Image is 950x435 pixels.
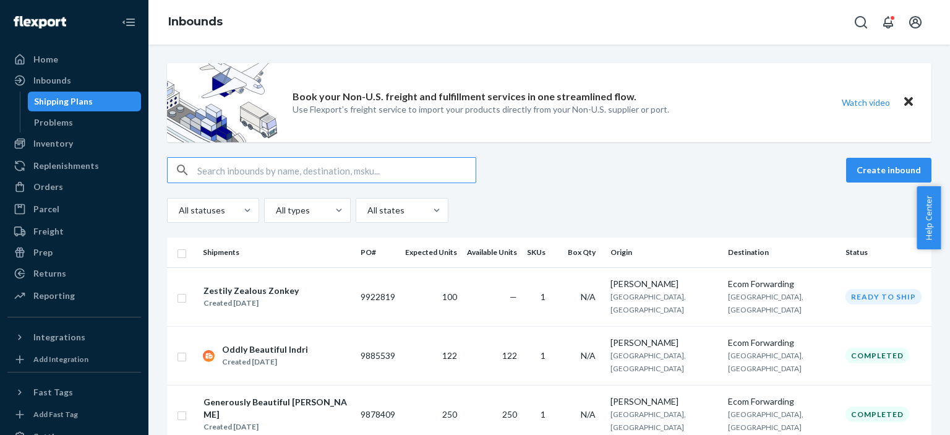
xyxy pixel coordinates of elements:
[28,92,142,111] a: Shipping Plans
[728,278,836,290] div: Ecom Forwarding
[442,291,457,302] span: 100
[581,291,596,302] span: N/A
[203,297,299,309] div: Created [DATE]
[33,53,58,66] div: Home
[7,222,141,241] a: Freight
[356,267,400,326] td: 9922819
[502,350,517,361] span: 122
[275,204,276,217] input: All types
[197,158,476,183] input: Search inbounds by name, destination, msku...
[158,4,233,40] ol: breadcrumbs
[610,395,718,408] div: [PERSON_NAME]
[846,158,931,183] button: Create inbound
[728,337,836,349] div: Ecom Forwarding
[33,181,63,193] div: Orders
[28,113,142,132] a: Problems
[901,93,917,111] button: Close
[845,407,909,422] div: Completed
[7,264,141,283] a: Returns
[7,243,141,262] a: Prep
[293,90,636,104] p: Book your Non-U.S. freight and fulfillment services in one streamlined flow.
[14,16,66,28] img: Flexport logo
[541,350,546,361] span: 1
[366,204,367,217] input: All states
[178,204,179,217] input: All statuses
[522,238,555,267] th: SKUs
[581,409,596,420] span: N/A
[7,286,141,306] a: Reporting
[33,225,64,238] div: Freight
[728,351,803,373] span: [GEOGRAPHIC_DATA], [GEOGRAPHIC_DATA]
[442,350,457,361] span: 122
[581,350,596,361] span: N/A
[845,289,922,304] div: Ready to ship
[7,177,141,197] a: Orders
[7,352,141,367] a: Add Integration
[876,10,901,35] button: Open notifications
[33,203,59,215] div: Parcel
[845,348,909,363] div: Completed
[33,137,73,150] div: Inventory
[541,409,546,420] span: 1
[222,356,308,368] div: Created [DATE]
[610,278,718,290] div: [PERSON_NAME]
[610,337,718,349] div: [PERSON_NAME]
[33,409,78,420] div: Add Fast Tag
[917,186,941,249] button: Help Center
[400,238,462,267] th: Expected Units
[728,395,836,408] div: Ecom Forwarding
[442,409,457,420] span: 250
[7,134,141,153] a: Inventory
[33,354,88,364] div: Add Integration
[849,10,873,35] button: Open Search Box
[462,238,522,267] th: Available Units
[34,116,73,129] div: Problems
[33,267,66,280] div: Returns
[203,285,299,297] div: Zestily Zealous Zonkey
[834,93,898,111] button: Watch video
[7,407,141,422] a: Add Fast Tag
[168,15,223,28] a: Inbounds
[728,410,803,432] span: [GEOGRAPHIC_DATA], [GEOGRAPHIC_DATA]
[356,326,400,385] td: 9885539
[610,351,686,373] span: [GEOGRAPHIC_DATA], [GEOGRAPHIC_DATA]
[203,396,350,421] div: Generously Beautiful [PERSON_NAME]
[555,238,606,267] th: Box Qty
[541,291,546,302] span: 1
[610,410,686,432] span: [GEOGRAPHIC_DATA], [GEOGRAPHIC_DATA]
[356,238,400,267] th: PO#
[7,382,141,402] button: Fast Tags
[33,160,99,172] div: Replenishments
[606,238,723,267] th: Origin
[203,421,350,433] div: Created [DATE]
[116,10,141,35] button: Close Navigation
[7,71,141,90] a: Inbounds
[34,95,93,108] div: Shipping Plans
[33,246,53,259] div: Prep
[33,74,71,87] div: Inbounds
[610,292,686,314] span: [GEOGRAPHIC_DATA], [GEOGRAPHIC_DATA]
[7,50,141,69] a: Home
[198,238,356,267] th: Shipments
[33,331,85,343] div: Integrations
[502,409,517,420] span: 250
[293,103,669,116] p: Use Flexport’s freight service to import your products directly from your Non-U.S. supplier or port.
[33,386,73,398] div: Fast Tags
[723,238,841,267] th: Destination
[7,199,141,219] a: Parcel
[7,327,141,347] button: Integrations
[728,292,803,314] span: [GEOGRAPHIC_DATA], [GEOGRAPHIC_DATA]
[7,156,141,176] a: Replenishments
[222,343,308,356] div: Oddly Beautiful Indri
[841,238,931,267] th: Status
[33,290,75,302] div: Reporting
[903,10,928,35] button: Open account menu
[510,291,517,302] span: —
